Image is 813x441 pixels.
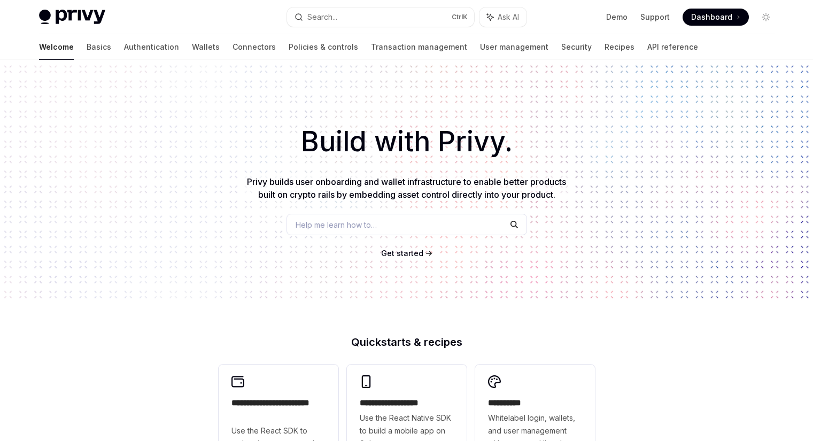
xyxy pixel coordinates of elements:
[371,34,467,60] a: Transaction management
[647,34,698,60] a: API reference
[498,12,519,22] span: Ask AI
[17,121,796,163] h1: Build with Privy.
[381,248,423,259] a: Get started
[296,219,377,230] span: Help me learn how to…
[605,34,634,60] a: Recipes
[452,13,468,21] span: Ctrl K
[757,9,775,26] button: Toggle dark mode
[124,34,179,60] a: Authentication
[219,337,595,347] h2: Quickstarts & recipes
[39,34,74,60] a: Welcome
[247,176,566,200] span: Privy builds user onboarding and wallet infrastructure to enable better products built on crypto ...
[479,7,526,27] button: Ask AI
[561,34,592,60] a: Security
[289,34,358,60] a: Policies & controls
[691,12,732,22] span: Dashboard
[683,9,749,26] a: Dashboard
[39,10,105,25] img: light logo
[606,12,628,22] a: Demo
[381,249,423,258] span: Get started
[233,34,276,60] a: Connectors
[640,12,670,22] a: Support
[307,11,337,24] div: Search...
[480,34,548,60] a: User management
[192,34,220,60] a: Wallets
[287,7,474,27] button: Search...CtrlK
[87,34,111,60] a: Basics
